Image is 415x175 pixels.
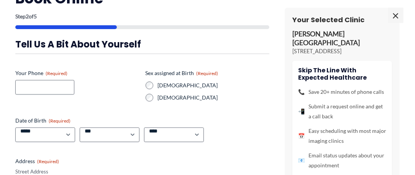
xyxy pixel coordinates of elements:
[298,87,305,97] span: 📞
[49,118,71,124] span: (Required)
[15,69,139,77] label: Your Phone
[26,13,29,20] span: 2
[146,69,218,77] legend: Sex assigned at Birth
[298,126,386,146] li: Easy scheduling with most major imaging clinics
[15,38,269,50] h3: Tell us a bit about yourself
[46,70,67,76] span: (Required)
[34,13,37,20] span: 5
[15,117,71,124] legend: Date of Birth
[298,106,305,116] span: 📲
[292,15,392,24] h3: Your Selected Clinic
[158,82,270,89] label: [DEMOGRAPHIC_DATA]
[15,14,269,19] p: Step of
[37,159,59,164] span: (Required)
[298,150,386,170] li: Email status updates about your appointment
[298,155,305,165] span: 📧
[158,94,270,101] label: [DEMOGRAPHIC_DATA]
[388,8,404,23] span: ×
[292,47,392,55] p: [STREET_ADDRESS]
[298,67,386,81] h4: Skip the line with Expected Healthcare
[298,87,386,97] li: Save 20+ minutes of phone calls
[298,131,305,141] span: 📅
[298,101,386,121] li: Submit a request online and get a call back
[197,70,218,76] span: (Required)
[15,157,59,165] legend: Address
[292,30,392,47] p: [PERSON_NAME][GEOGRAPHIC_DATA]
